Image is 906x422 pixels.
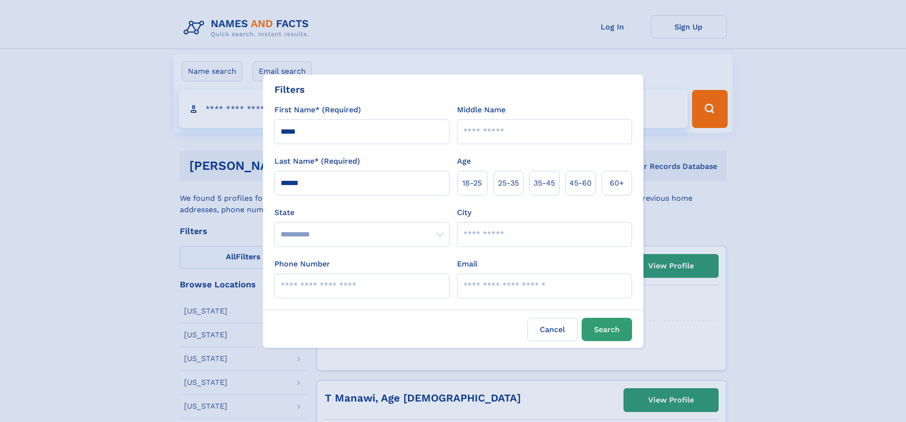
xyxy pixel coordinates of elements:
[582,318,632,341] button: Search
[527,318,578,341] label: Cancel
[534,177,555,189] span: 35‑45
[498,177,519,189] span: 25‑35
[457,258,477,270] label: Email
[274,207,449,218] label: State
[274,82,305,97] div: Filters
[457,207,471,218] label: City
[610,177,624,189] span: 60+
[569,177,592,189] span: 45‑60
[274,104,361,116] label: First Name* (Required)
[274,258,330,270] label: Phone Number
[457,104,506,116] label: Middle Name
[462,177,482,189] span: 18‑25
[274,156,360,167] label: Last Name* (Required)
[457,156,471,167] label: Age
